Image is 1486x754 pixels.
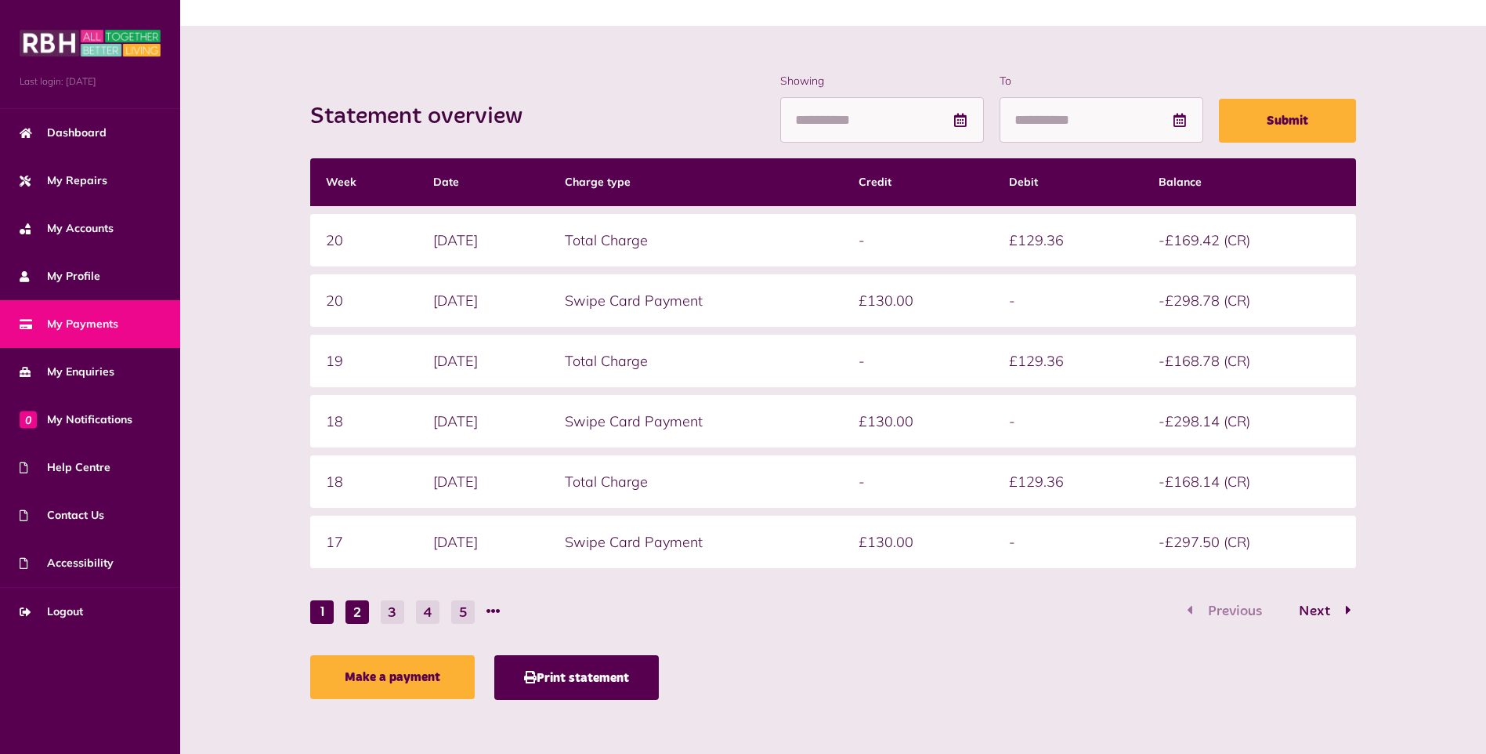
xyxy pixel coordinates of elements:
button: Go to page 2 [345,600,369,624]
span: Last login: [DATE] [20,74,161,89]
td: 19 [310,335,418,387]
td: -£168.14 (CR) [1143,455,1357,508]
td: - [843,455,992,508]
td: - [843,335,992,387]
td: Total Charge [549,214,843,266]
td: £129.36 [993,335,1143,387]
button: Go to page 3 [381,600,404,624]
td: Total Charge [549,335,843,387]
th: Charge type [549,158,843,206]
span: My Profile [20,268,100,285]
label: To [1000,73,1203,89]
td: £130.00 [843,516,992,568]
td: -£297.50 (CR) [1143,516,1357,568]
td: [DATE] [418,516,549,568]
td: 18 [310,455,418,508]
td: Swipe Card Payment [549,395,843,448]
span: Next [1287,604,1342,618]
td: [DATE] [418,274,549,327]
td: 17 [310,516,418,568]
td: - [843,214,992,266]
button: Go to page 5 [451,600,475,624]
td: [DATE] [418,395,549,448]
td: [DATE] [418,214,549,266]
span: My Notifications [20,411,132,428]
td: 18 [310,395,418,448]
span: My Accounts [20,220,114,237]
td: 20 [310,274,418,327]
td: -£298.78 (CR) [1143,274,1357,327]
span: Help Centre [20,459,110,476]
h2: Statement overview [310,103,538,131]
td: £129.36 [993,455,1143,508]
td: Total Charge [549,455,843,508]
button: Submit [1219,99,1356,143]
th: Balance [1143,158,1357,206]
th: Date [418,158,549,206]
td: [DATE] [418,455,549,508]
label: Showing [780,73,984,89]
th: Week [310,158,418,206]
td: Swipe Card Payment [549,516,843,568]
td: - [993,516,1143,568]
th: Credit [843,158,992,206]
span: 0 [20,411,37,428]
td: - [993,395,1143,448]
span: Dashboard [20,125,107,141]
button: Go to page 2 [1282,600,1356,623]
a: Make a payment [310,655,475,699]
button: Print statement [494,655,659,700]
th: Debit [993,158,1143,206]
td: [DATE] [418,335,549,387]
td: £130.00 [843,395,992,448]
td: - [993,274,1143,327]
span: My Enquiries [20,364,114,380]
td: 20 [310,214,418,266]
img: MyRBH [20,27,161,59]
button: Go to page 4 [416,600,439,624]
td: £129.36 [993,214,1143,266]
span: Contact Us [20,507,104,524]
span: My Payments [20,316,118,332]
td: Swipe Card Payment [549,274,843,327]
td: -£169.42 (CR) [1143,214,1357,266]
span: Logout [20,604,83,620]
td: -£298.14 (CR) [1143,395,1357,448]
td: £130.00 [843,274,992,327]
span: My Repairs [20,172,107,189]
td: -£168.78 (CR) [1143,335,1357,387]
span: Accessibility [20,555,114,571]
